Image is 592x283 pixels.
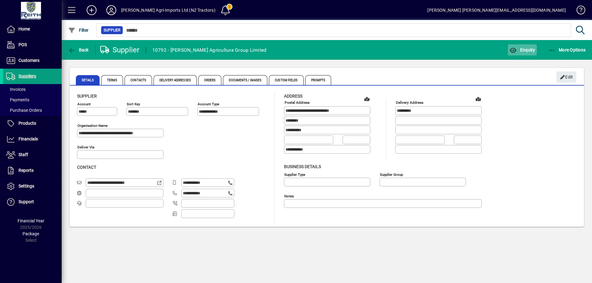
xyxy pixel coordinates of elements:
[572,1,584,21] a: Knowledge Base
[198,75,222,85] span: Orders
[18,58,39,63] span: Customers
[76,75,100,85] span: Details
[560,72,573,82] span: Edit
[380,172,403,176] mat-label: Supplier group
[6,87,26,92] span: Invoices
[6,108,42,113] span: Purchase Orders
[223,75,267,85] span: Documents / Images
[101,75,123,85] span: Terms
[77,94,97,99] span: Supplier
[3,22,62,37] a: Home
[3,131,62,147] a: Financials
[18,218,44,223] span: Financial Year
[18,152,28,157] span: Staff
[3,194,62,210] a: Support
[67,44,90,55] button: Back
[473,94,483,104] a: View on map
[104,27,120,33] span: Supplier
[3,179,62,194] a: Settings
[3,116,62,131] a: Products
[362,94,372,104] a: View on map
[269,75,303,85] span: Custom Fields
[284,194,294,198] mat-label: Notes
[547,44,587,55] button: More Options
[18,199,34,204] span: Support
[77,165,96,170] span: Contact
[121,5,216,15] div: [PERSON_NAME] Agri-Imports Ltd (NZ Tractors)
[77,102,91,106] mat-label: Account
[3,95,62,105] a: Payments
[198,102,219,106] mat-label: Account Type
[18,168,34,173] span: Reports
[62,44,96,55] app-page-header-button: Back
[18,42,27,47] span: POS
[284,172,305,176] mat-label: Supplier type
[18,121,36,126] span: Products
[23,231,39,236] span: Package
[18,26,30,31] span: Home
[154,75,197,85] span: Delivery Addresses
[3,84,62,95] a: Invoices
[152,45,267,55] div: 10792 - [PERSON_NAME] Agriculture Group Limited
[284,164,321,169] span: Business details
[101,5,121,16] button: Profile
[3,147,62,163] a: Staff
[508,44,536,55] button: Enquiry
[100,45,140,55] div: Supplier
[82,5,101,16] button: Add
[125,75,152,85] span: Contacts
[6,97,29,102] span: Payments
[557,71,576,83] button: Edit
[18,184,34,188] span: Settings
[68,28,89,33] span: Filter
[127,102,140,106] mat-label: Sort key
[3,53,62,68] a: Customers
[77,145,94,149] mat-label: Deliver via
[18,74,36,79] span: Suppliers
[427,5,566,15] div: [PERSON_NAME] [PERSON_NAME][EMAIL_ADDRESS][DOMAIN_NAME]
[509,47,535,52] span: Enquiry
[305,75,331,85] span: Prompts
[548,47,586,52] span: More Options
[67,25,90,36] button: Filter
[18,136,38,141] span: Financials
[77,123,108,128] mat-label: Organisation name
[68,47,89,52] span: Back
[284,94,302,99] span: Address
[3,163,62,178] a: Reports
[3,37,62,53] a: POS
[3,105,62,115] a: Purchase Orders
